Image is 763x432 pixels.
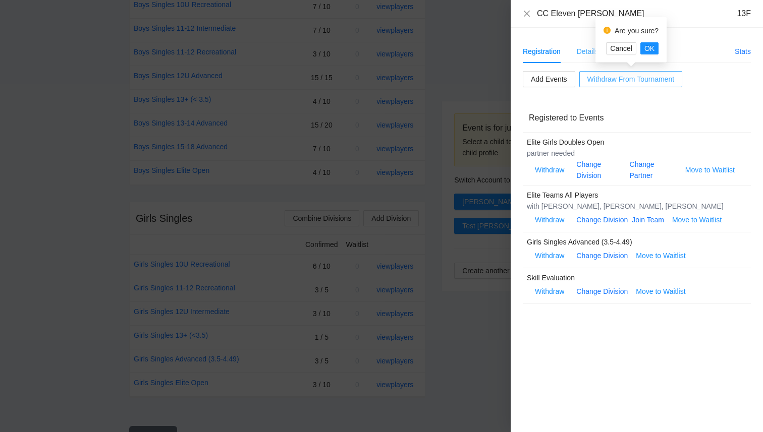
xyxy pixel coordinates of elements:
[644,43,655,54] span: OK
[523,71,575,87] button: Add Events
[632,216,664,224] a: Join Team
[531,74,567,85] span: Add Events
[636,286,685,297] span: Move to Waitlist
[523,46,561,57] div: Registration
[672,214,722,225] span: Move to Waitlist
[576,160,601,179] a: Change Division
[610,43,632,54] span: Cancel
[737,8,751,19] div: 13F
[681,164,739,176] button: Move to Waitlist
[527,283,572,299] button: Withdraw
[579,71,682,87] button: Withdraw From Tournament
[632,250,689,262] button: Move to Waitlist
[537,8,644,19] div: CC Eleven [PERSON_NAME]
[523,10,531,18] button: Close
[577,46,598,57] div: Details
[668,214,726,226] button: Move to Waitlist
[523,10,531,18] span: close
[576,216,628,224] a: Change Division
[587,74,674,85] span: Withdraw From Tournament
[527,137,739,148] div: Elite Girls Doubles Open
[636,250,685,261] span: Move to Waitlist
[640,42,659,54] button: OK
[735,47,751,55] a: Stats
[527,236,739,248] div: Girls Singles Advanced (3.5-4.49)
[606,42,636,54] button: Cancel
[535,214,564,225] span: Withdraw
[527,201,739,212] div: with [PERSON_NAME], [PERSON_NAME], [PERSON_NAME]
[685,164,735,175] span: Move to Waitlist
[615,25,659,36] div: Are you sure?
[527,162,572,178] button: Withdraw
[527,272,739,283] div: Skill Evaluation
[630,160,655,179] a: Change Partner
[535,250,564,261] span: Withdraw
[604,27,611,34] span: exclamation-circle
[576,287,628,295] a: Change Division
[529,103,745,132] div: Registered to Events
[535,286,564,297] span: Withdraw
[527,212,572,228] button: Withdraw
[527,148,739,159] div: partner needed
[535,164,564,175] span: Withdraw
[576,252,628,260] a: Change Division
[527,190,739,201] div: Elite Teams All Players
[632,285,689,297] button: Move to Waitlist
[527,248,572,264] button: Withdraw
